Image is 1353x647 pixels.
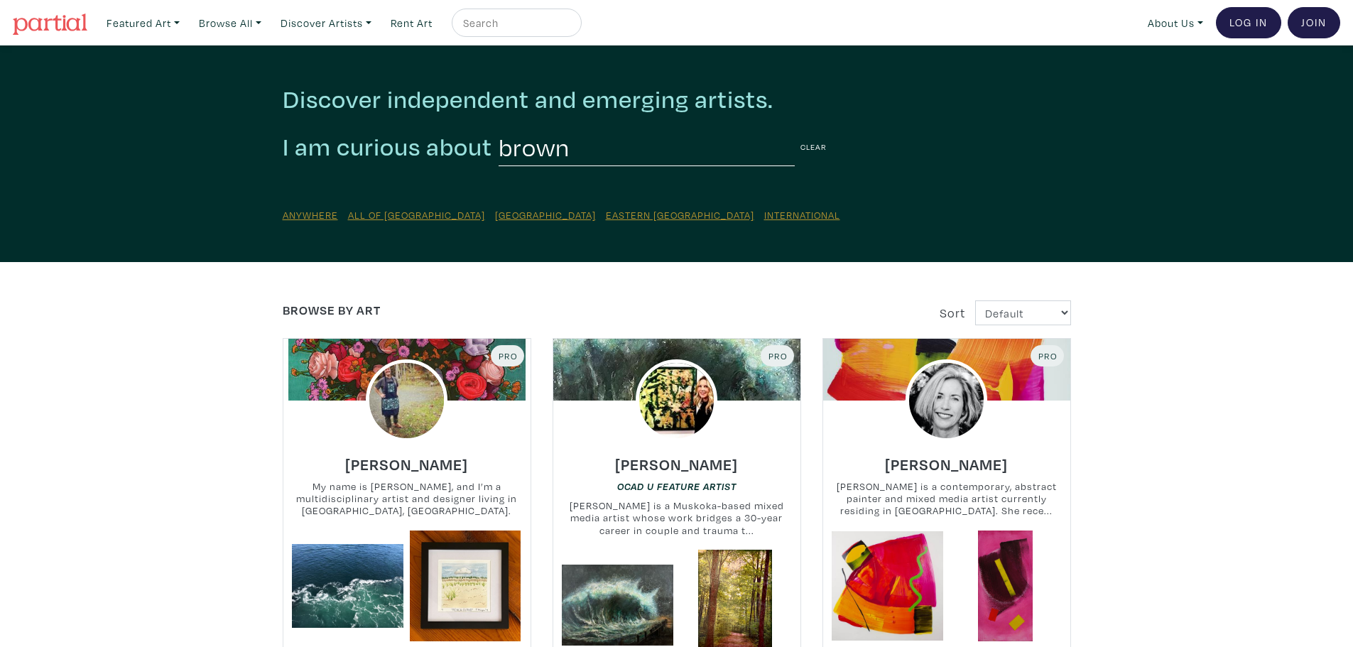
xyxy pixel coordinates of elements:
[885,455,1008,474] h6: [PERSON_NAME]
[606,208,754,222] a: Eastern [GEOGRAPHIC_DATA]
[283,480,531,518] small: My name is [PERSON_NAME], and I’m a multidisciplinary artist and designer living in [GEOGRAPHIC_D...
[1141,9,1210,38] a: About Us
[348,208,485,222] a: All of [GEOGRAPHIC_DATA]
[764,208,840,222] a: International
[495,208,596,222] a: [GEOGRAPHIC_DATA]
[283,208,338,222] a: Anywhere
[192,9,268,38] a: Browse All
[615,451,738,467] a: [PERSON_NAME]
[283,84,1071,114] h2: Discover independent and emerging artists.
[617,479,737,493] a: OCAD U Feature Artist
[462,14,568,32] input: Search
[1037,350,1058,361] span: Pro
[345,451,468,467] a: [PERSON_NAME]
[283,302,381,318] a: Browse by Art
[885,451,1008,467] a: [PERSON_NAME]
[940,305,965,321] span: Sort
[366,359,448,442] img: phpThumb.php
[636,359,718,442] img: phpThumb.php
[1216,7,1281,38] a: Log In
[800,141,827,152] small: Clear
[617,481,737,492] em: OCAD U Feature Artist
[497,350,518,361] span: Pro
[823,480,1070,518] small: [PERSON_NAME] is a contemporary, abstract painter and mixed media artist currently residing in [G...
[767,350,788,361] span: Pro
[100,9,186,38] a: Featured Art
[283,131,492,163] h2: I am curious about
[553,499,800,537] small: [PERSON_NAME] is a Muskoka-based mixed media artist whose work bridges a 30-year career in couple...
[274,9,378,38] a: Discover Artists
[615,455,738,474] h6: [PERSON_NAME]
[345,455,468,474] h6: [PERSON_NAME]
[1288,7,1340,38] a: Join
[906,359,988,442] img: phpThumb.php
[800,138,827,155] a: Clear
[384,9,439,38] a: Rent Art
